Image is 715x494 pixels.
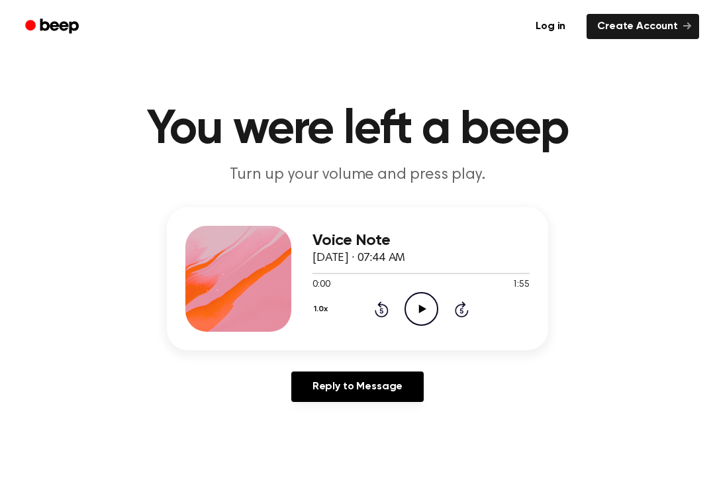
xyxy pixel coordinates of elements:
[16,14,91,40] a: Beep
[522,11,579,42] a: Log in
[312,252,405,264] span: [DATE] · 07:44 AM
[312,232,530,250] h3: Voice Note
[103,164,612,186] p: Turn up your volume and press play.
[312,298,332,321] button: 1.0x
[312,278,330,292] span: 0:00
[291,371,424,402] a: Reply to Message
[512,278,530,292] span: 1:55
[19,106,696,154] h1: You were left a beep
[587,14,699,39] a: Create Account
